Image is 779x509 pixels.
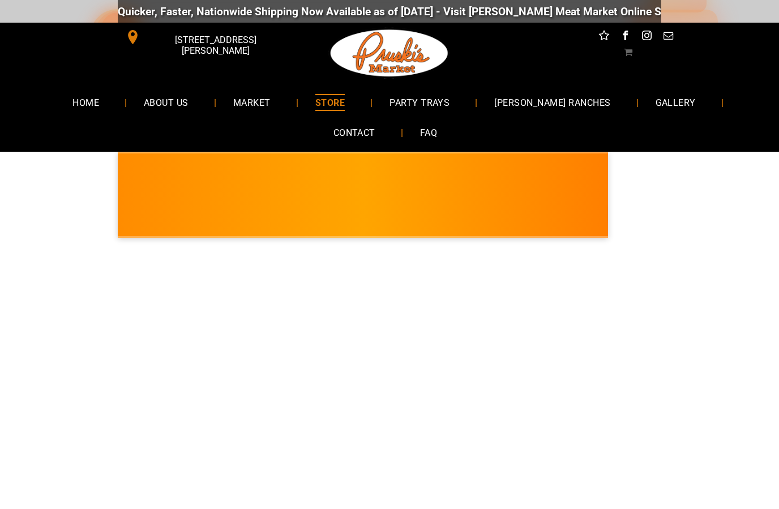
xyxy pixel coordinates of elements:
[640,28,654,46] a: instagram
[639,87,713,117] a: GALLERY
[143,29,289,62] span: [STREET_ADDRESS][PERSON_NAME]
[328,23,451,84] img: Pruski-s+Market+HQ+Logo2-1920w.png
[373,87,466,117] a: PARTY TRAYS
[55,87,116,117] a: HOME
[127,87,206,117] a: ABOUT US
[216,87,288,117] a: MARKET
[477,87,627,117] a: [PERSON_NAME] RANCHES
[316,118,392,148] a: CONTACT
[618,28,633,46] a: facebook
[403,118,454,148] a: FAQ
[118,28,291,46] a: [STREET_ADDRESS][PERSON_NAME]
[661,28,676,46] a: email
[597,28,611,46] a: Social network
[298,87,362,117] a: STORE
